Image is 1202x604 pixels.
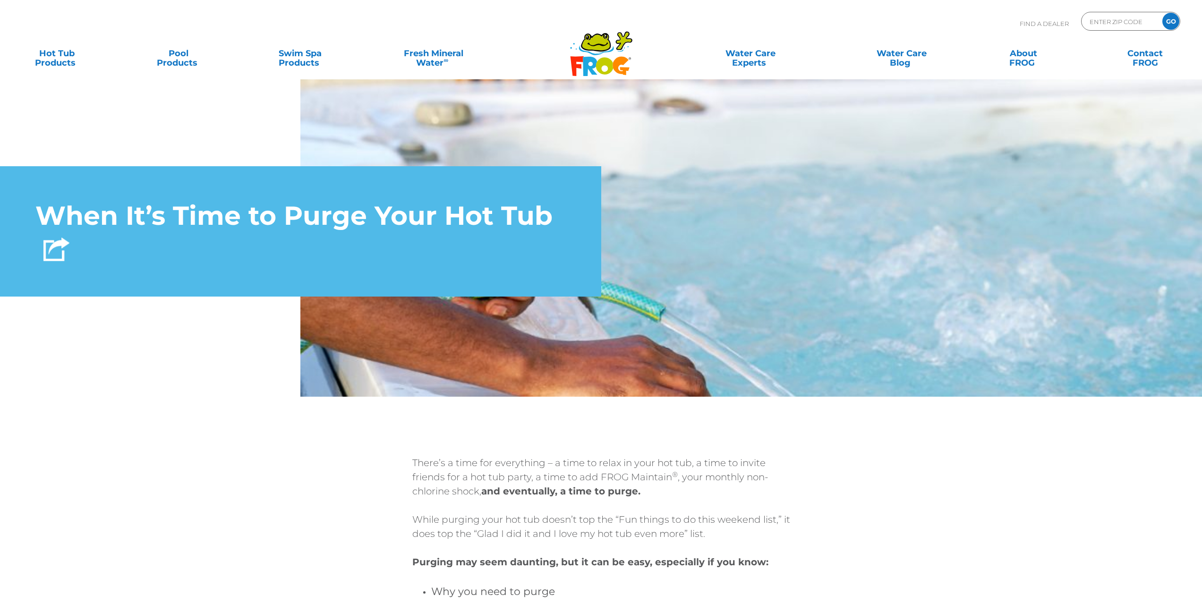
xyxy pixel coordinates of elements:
[43,238,69,261] img: Share
[253,44,347,63] a: Swim SpaProducts
[131,44,226,63] a: PoolProducts
[431,583,790,600] h4: Why you need to purge
[412,512,790,541] p: While purging your hot tub doesn’t top the “Fun things to do this weekend list,” it does top the ...
[9,44,104,63] a: Hot TubProducts
[412,556,768,568] strong: Purging may seem daunting, but it can be easy, especially if you know:
[35,202,566,230] h1: When It’s Time to Purge Your Hot Tub
[672,470,678,479] sup: ®
[481,485,640,497] strong: and eventually, a time to purge.
[565,19,638,77] img: Frog Products Logo
[673,44,827,63] a: Water CareExperts
[854,44,949,63] a: Water CareBlog
[412,456,790,498] p: There’s a time for everything – a time to relax in your hot tub, a time to invite friends for a h...
[976,44,1071,63] a: AboutFROG
[1098,44,1193,63] a: ContactFROG
[443,56,448,64] sup: ∞
[375,44,493,63] a: Fresh MineralWater∞
[1020,12,1069,35] p: Find A Dealer
[1162,13,1179,30] input: GO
